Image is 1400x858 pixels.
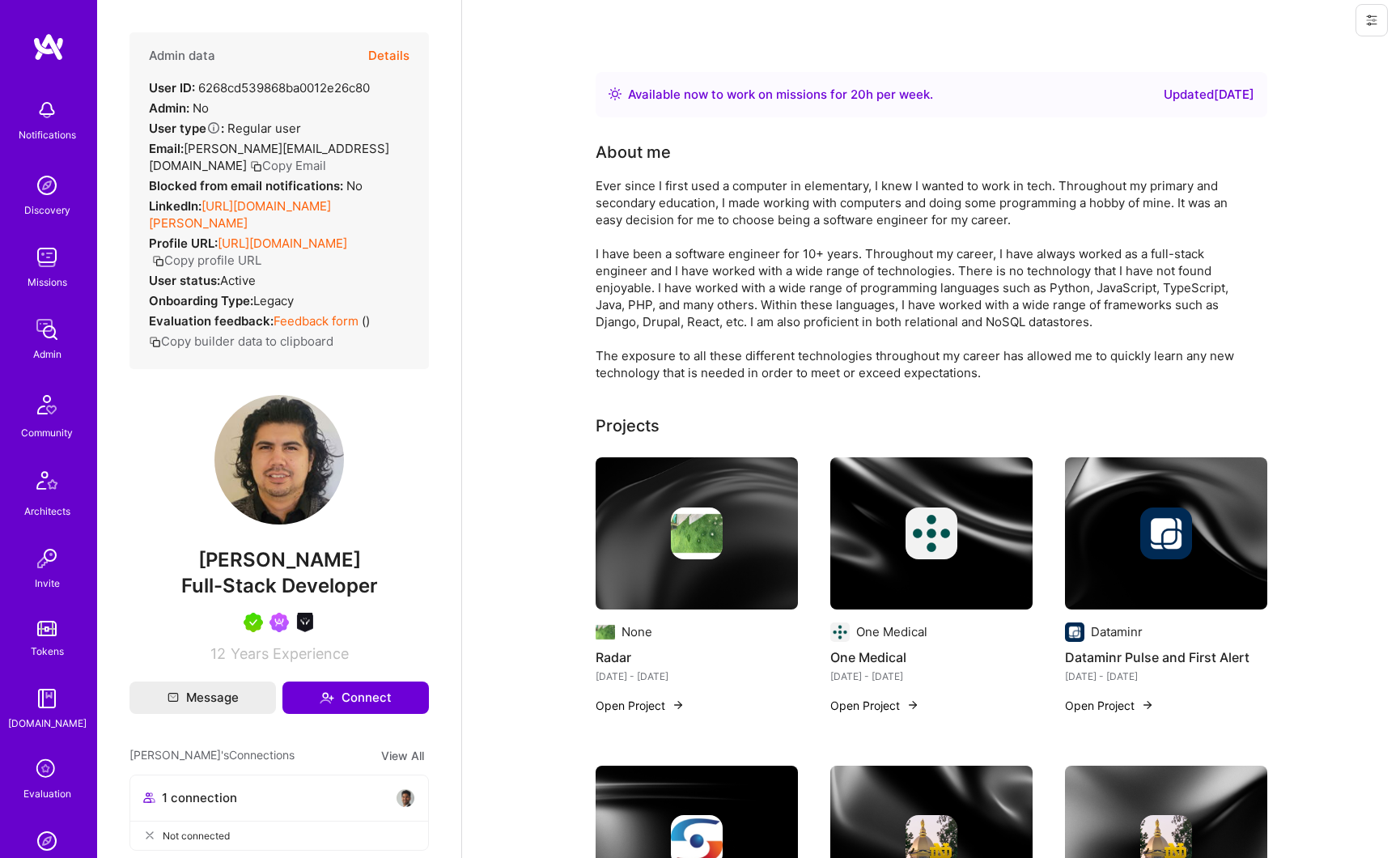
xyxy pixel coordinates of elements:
button: Copy profile URL [152,252,261,269]
img: cover [1065,457,1267,610]
div: Evaluation [23,785,71,802]
div: No [149,177,363,194]
span: [PERSON_NAME]'s Connections [129,746,295,765]
span: 1 connection [162,789,237,806]
button: Message [129,682,276,714]
img: teamwork [31,241,63,274]
button: 1 connectionavatarNot connected [129,775,429,851]
div: None [622,623,652,640]
button: Connect [282,682,429,714]
button: Open Project [830,697,919,714]
img: logo [32,32,65,62]
strong: Blocked from email notifications: [149,178,346,193]
div: Discovery [24,202,70,219]
i: icon Copy [152,255,164,267]
i: icon CloseGray [143,829,156,842]
div: One Medical [856,623,927,640]
div: Tokens [31,643,64,660]
h4: Admin data [149,49,215,63]
strong: Admin: [149,100,189,116]
i: icon Copy [250,160,262,172]
img: Company logo [1140,508,1192,559]
img: discovery [31,169,63,202]
div: Missions [28,274,67,291]
div: ( ) [149,312,370,329]
div: [DATE] - [DATE] [596,668,798,685]
img: Admin Search [31,825,63,857]
img: Company logo [596,622,615,642]
img: tokens [37,621,57,636]
i: Help [206,121,221,135]
img: Company logo [906,508,957,559]
img: admin teamwork [31,313,63,346]
strong: Email: [149,141,184,156]
div: Available now to work on missions for h per week . [628,85,933,104]
i: icon Copy [149,336,161,348]
img: User Avatar [214,395,344,525]
button: Copy builder data to clipboard [149,333,333,350]
span: Active [220,273,256,288]
h4: One Medical [830,647,1033,668]
img: cover [596,457,798,610]
img: arrow-right [1141,699,1154,711]
img: avatar [396,788,415,808]
div: No [149,100,209,117]
img: arrow-right [672,699,685,711]
i: icon Mail [168,692,179,703]
button: Open Project [1065,697,1154,714]
img: cover [830,457,1033,610]
span: Not connected [163,827,230,844]
div: Dataminr [1091,623,1143,640]
img: Company logo [1065,622,1084,642]
strong: User type : [149,121,224,136]
img: Availability [609,87,622,100]
div: Admin [33,346,62,363]
img: Company logo [830,622,850,642]
img: Community [28,385,66,424]
div: Projects [596,414,660,438]
div: [DATE] - [DATE] [830,668,1033,685]
strong: Onboarding Type: [149,293,253,308]
div: [DATE] - [DATE] [1065,668,1267,685]
button: Details [368,32,409,79]
button: View All [376,746,429,765]
span: Full-Stack Developer [181,574,378,597]
a: [URL][DOMAIN_NAME][PERSON_NAME] [149,198,331,231]
span: Years Experience [231,645,349,662]
strong: LinkedIn: [149,198,202,214]
strong: Profile URL: [149,236,218,251]
strong: User ID: [149,80,195,96]
img: A.Teamer in Residence [244,613,263,632]
img: bell [31,94,63,126]
i: icon Collaborator [143,792,155,804]
h4: Dataminr Pulse and First Alert [1065,647,1267,668]
strong: Evaluation feedback: [149,313,274,329]
span: [PERSON_NAME][EMAIL_ADDRESS][DOMAIN_NAME] [149,141,389,173]
span: legacy [253,293,294,308]
div: 6268cd539868ba0012e26c80 [149,79,370,96]
div: Invite [35,575,60,592]
a: Feedback form [274,313,358,329]
img: Architects [28,464,66,503]
img: arrow-right [906,699,919,711]
button: Open Project [596,697,685,714]
strong: User status: [149,273,220,288]
img: AI Course Graduate [295,613,315,632]
span: 12 [210,645,226,662]
i: icon SelectionTeam [32,754,62,785]
img: guide book [31,682,63,715]
img: Invite [31,542,63,575]
div: Notifications [19,126,76,143]
span: [PERSON_NAME] [129,548,429,572]
a: [URL][DOMAIN_NAME] [218,236,347,251]
h4: Radar [596,647,798,668]
div: Community [21,424,73,441]
span: 20 [851,87,866,102]
div: Updated [DATE] [1164,85,1254,104]
div: [DOMAIN_NAME] [8,715,87,732]
i: icon Connect [320,690,334,705]
img: Been on Mission [269,613,289,632]
div: Ever since I first used a computer in elementary, I knew I wanted to work in tech. Throughout my ... [596,177,1243,381]
div: Regular user [149,120,301,137]
div: Architects [24,503,70,520]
